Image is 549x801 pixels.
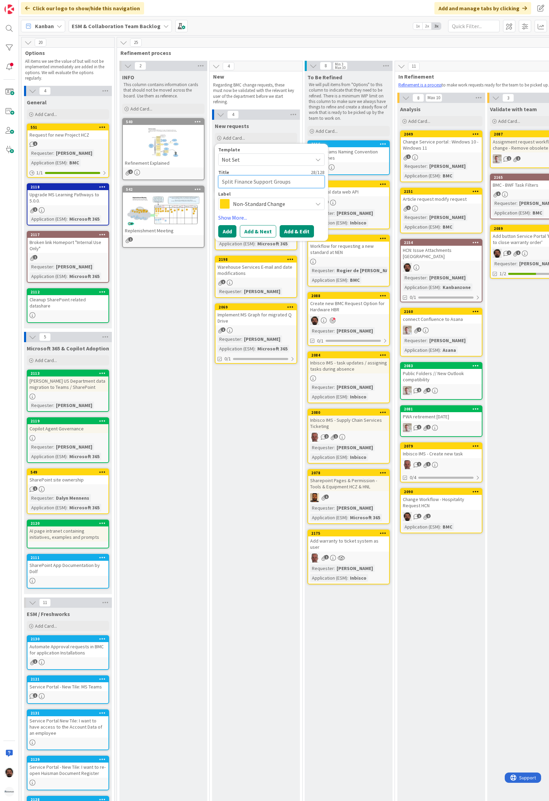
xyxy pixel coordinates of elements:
[25,49,106,56] span: Options
[126,119,204,124] div: 540
[308,352,389,373] div: 2084Inbisco IMS - task updates / assigning tasks during absence
[30,263,53,270] div: Requester
[308,147,389,162] div: Check Teams Naming Convention Mismatches
[428,96,440,100] div: Max 10
[493,209,530,217] div: Application (ESM)
[408,62,420,70] span: 11
[448,20,500,32] input: Quick Filter...
[427,337,428,344] span: :
[403,460,412,469] img: HB
[440,223,441,231] span: :
[35,38,46,47] span: 20
[30,149,53,157] div: Requester
[215,256,296,278] div: 2198Warehouse Services E-mail and date modifications
[218,240,255,247] div: Application (ESM)
[398,82,442,88] a: Refinement is a process
[307,74,342,81] span: To Be Refined
[311,293,389,298] div: 2088
[218,335,241,343] div: Requester
[311,142,389,147] div: 2116
[406,154,411,159] span: 1
[27,418,108,424] div: 2119
[531,209,544,217] div: BMC
[123,119,204,167] div: 540Refinement Explained
[31,232,108,237] div: 2117
[39,333,51,341] span: 5
[348,276,361,284] div: BMC
[310,267,334,274] div: Requester
[122,74,134,81] span: INFO
[334,209,335,217] span: :
[428,274,467,281] div: [PERSON_NAME]
[135,62,146,70] span: 2
[401,131,482,137] div: 2049
[27,169,108,177] div: 1/1
[123,159,204,167] div: Refinement Explained
[36,169,43,176] span: 1 / 1
[441,223,454,231] div: BMC
[27,469,108,484] div: 549SharePoint site ownership
[233,199,309,209] span: Non-Standard Change
[53,263,54,270] span: :
[27,232,108,253] div: 2117Broken link Homeport "Internal Use Only"
[428,162,467,170] div: [PERSON_NAME]
[403,283,440,291] div: Application (ESM)
[33,141,37,146] span: 1
[27,710,108,738] div: 2131Service Portal New Tile: I want to have access to the Account Data of an employee
[401,246,482,261] div: HCN: Issue Attachments [GEOGRAPHIC_DATA]
[124,82,203,99] p: This column contains information cards that should not be moved across the board. Use them as ref...
[27,418,108,433] div: 2119Copilot Agent Governance
[401,309,482,315] div: 2160
[403,512,412,521] img: AC
[401,443,482,449] div: 2079
[27,756,108,778] div: 2129Service Portal - New Tile: I want to re-open Huisman Document Register
[308,235,389,242] div: 2014
[213,82,294,105] p: Regarding BMC change requests, these must now be validated with the relevant key user of the depa...
[31,185,108,189] div: 2118
[401,137,482,152] div: Change Service portal : Windows 10 - Windows 11
[27,555,108,576] div: 2111SharePoint App Documentation by Dolf
[27,710,108,716] div: 2131
[335,62,343,66] div: Min 3
[308,530,389,536] div: 2175
[215,263,296,278] div: Warehouse Services E-mail and date modifications
[401,423,482,432] div: Rd
[440,346,441,354] span: :
[440,172,441,179] span: :
[308,198,389,207] div: HB
[123,186,204,193] div: 542
[221,280,225,284] span: 1
[401,369,482,384] div: Public Folders // New Outlook compatibility
[67,159,68,166] span: :
[242,335,282,343] div: [PERSON_NAME]
[412,94,424,102] span: 8
[310,433,319,442] img: HB
[27,756,108,763] div: 2129
[406,206,411,210] span: 1
[317,337,324,345] span: 0/1
[68,159,81,166] div: BMC
[401,460,482,469] div: HB
[213,73,294,80] span: New
[422,23,432,30] span: 2x
[128,237,133,242] span: 1
[308,235,389,257] div: 2014Workflow for requesting a new standard at NEN
[308,141,389,162] div: 2116Check Teams Naming Convention Mismatches
[401,240,482,246] div: 2154
[31,371,108,376] div: 2113
[310,276,347,284] div: Application (ESM)
[27,232,108,238] div: 2117
[401,406,482,412] div: 2081
[401,188,482,195] div: 2151
[401,188,482,204] div: 2151Article request modify request
[434,2,531,14] div: Add and manage tabs by clicking
[401,131,482,152] div: 2049Change Service portal : Windows 10 - Windows 11
[21,2,144,14] div: Click our logo to show/hide this navigation
[123,119,204,125] div: 540
[428,337,467,344] div: [PERSON_NAME]
[310,493,319,502] img: DM
[224,355,231,362] span: 0/1
[308,358,389,373] div: Inbisco IMS - task updates / assigning tasks during absence
[68,215,101,223] div: Microsoft 365
[401,309,482,324] div: 2160connect Confluence to Asana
